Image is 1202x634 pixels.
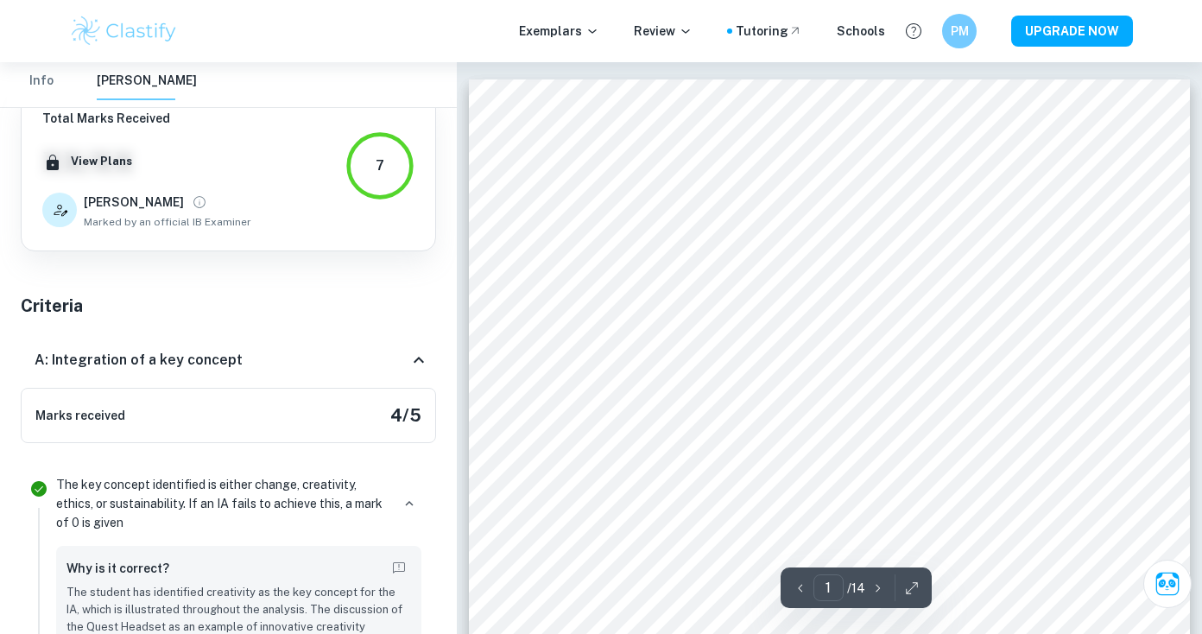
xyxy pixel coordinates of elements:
button: View full profile [187,190,212,214]
button: Ask Clai [1143,560,1192,608]
span: Marked by an official IB Examiner [84,214,251,230]
svg: Correct [28,479,49,499]
h5: 4 / 5 [390,403,421,428]
h6: Why is it correct? [66,559,169,578]
div: A: Integration of a key concept [21,333,436,388]
p: The key concept identified is either change, creativity, ethics, or sustainability. If an IA fail... [56,475,390,532]
button: [PERSON_NAME] [97,62,197,100]
button: Help and Feedback [899,16,928,46]
button: View Plans [66,149,136,174]
h5: Criteria [21,293,436,319]
h6: Marks received [35,406,125,425]
h6: Total Marks Received [42,109,251,128]
a: Schools [837,22,885,41]
h6: PM [950,22,970,41]
h6: [PERSON_NAME] [84,193,184,212]
div: 7 [376,155,384,176]
a: Tutoring [736,22,802,41]
button: UPGRADE NOW [1011,16,1133,47]
button: PM [942,14,977,48]
p: Review [634,22,693,41]
p: Exemplars [519,22,599,41]
button: Report mistake/confusion [387,556,411,580]
button: Info [21,62,62,100]
img: Clastify logo [69,14,179,48]
p: / 14 [847,579,865,598]
h6: A: Integration of a key concept [35,350,243,371]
